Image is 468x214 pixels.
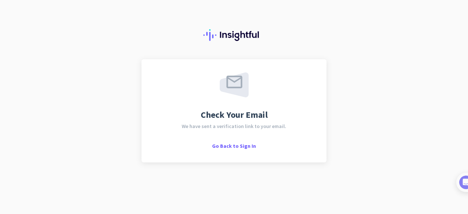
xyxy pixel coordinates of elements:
[212,143,256,149] span: Go Back to Sign In
[220,72,249,97] img: email-sent
[182,124,286,129] span: We have sent a verification link to your email.
[201,110,268,119] span: Check Your Email
[203,29,265,41] img: Insightful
